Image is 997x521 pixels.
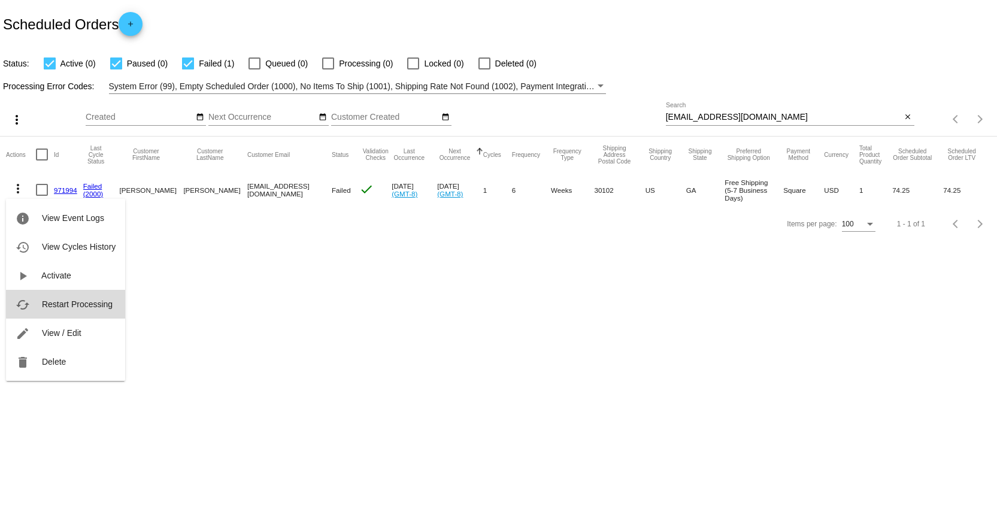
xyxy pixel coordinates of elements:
span: View Event Logs [42,213,104,223]
mat-icon: play_arrow [16,269,30,283]
mat-icon: info [16,211,30,226]
mat-icon: delete [16,355,30,369]
span: Activate [41,271,71,280]
span: View Cycles History [42,242,116,252]
mat-icon: cached [16,298,30,312]
mat-icon: history [16,240,30,255]
span: Restart Processing [42,299,113,309]
span: View / Edit [42,328,81,338]
mat-icon: edit [16,326,30,341]
span: Delete [42,357,66,366]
